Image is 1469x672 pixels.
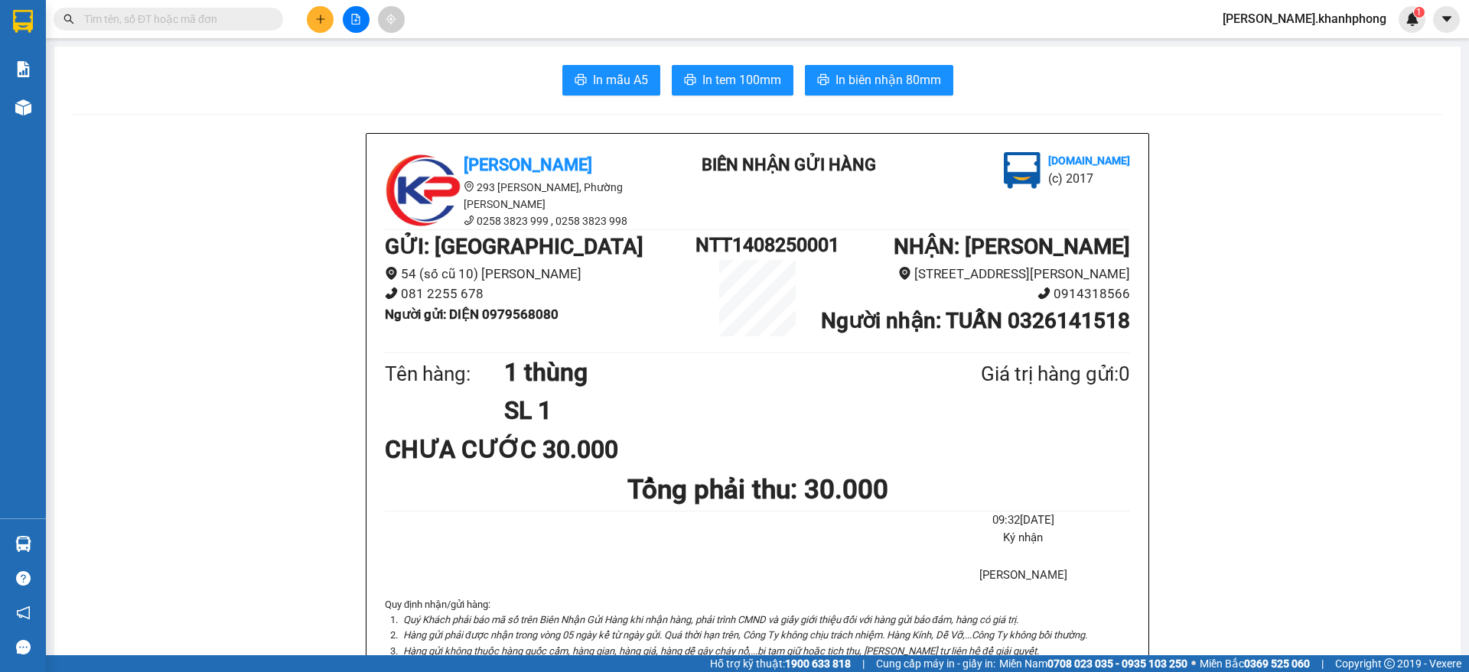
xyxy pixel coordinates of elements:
[817,73,829,88] span: printer
[1191,661,1196,667] span: ⚪️
[403,645,1039,657] i: Hàng gửi không thuộc hàng quốc cấm, hàng gian, hàng giả, hàng dễ gây cháy nổ,...bị tạm giữ hoặc t...
[385,179,660,213] li: 293 [PERSON_NAME], Phường [PERSON_NAME]
[1048,154,1130,167] b: [DOMAIN_NAME]
[385,234,643,259] b: GỬI : [GEOGRAPHIC_DATA]
[1244,657,1310,670] strong: 0369 525 060
[15,61,31,77] img: solution-icon
[1416,7,1422,18] span: 1
[15,99,31,115] img: warehouse-icon
[999,655,1187,672] span: Miền Nam
[1440,12,1454,26] span: caret-down
[13,10,33,33] img: logo-vxr
[894,234,1130,259] b: NHẬN : [PERSON_NAME]
[307,6,334,33] button: plus
[315,14,326,24] span: plus
[385,287,398,300] span: phone
[84,11,265,28] input: Tìm tên, số ĐT hoặc mã đơn
[378,6,405,33] button: aim
[385,213,660,229] li: 0258 3823 999 , 0258 3823 998
[385,152,461,229] img: logo.jpg
[821,308,1130,333] b: Người nhận : TUẤN 0326141518
[575,73,587,88] span: printer
[862,655,865,672] span: |
[504,353,907,391] h1: 1 thùng
[464,215,474,226] span: phone
[350,14,361,24] span: file-add
[684,73,696,88] span: printer
[785,657,851,670] strong: 1900 633 818
[1321,655,1324,672] span: |
[403,629,1087,641] i: Hàng gửi phải được nhận trong vòng 05 ngày kể từ ngày gửi. Quá thời hạn trên, Công Ty không chịu ...
[385,267,398,280] span: environment
[64,14,74,24] span: search
[464,181,474,192] span: environment
[16,571,31,586] span: question-circle
[835,70,941,89] span: In biên nhận 80mm
[385,264,695,284] li: 54 (số cũ 10) [PERSON_NAME]
[386,14,396,24] span: aim
[819,284,1130,304] li: 0914318566
[385,469,1130,511] h1: Tổng phải thu: 30.000
[1047,657,1187,670] strong: 0708 023 035 - 0935 103 250
[702,155,876,174] b: BIÊN NHẬN GỬI HÀNG
[16,640,31,654] span: message
[917,511,1130,530] li: 09:32[DATE]
[1433,6,1460,33] button: caret-down
[917,529,1130,547] li: Ký nhận
[1405,12,1419,26] img: icon-new-feature
[917,566,1130,585] li: [PERSON_NAME]
[385,307,559,322] b: Người gửi : DIỆN 0979568080
[464,155,592,174] b: [PERSON_NAME]
[593,70,648,89] span: In mẫu A5
[805,65,953,96] button: printerIn biên nhận 80mm
[504,391,907,430] h1: SL 1
[343,6,370,33] button: file-add
[385,284,695,304] li: 081 2255 678
[1037,287,1050,300] span: phone
[898,267,911,280] span: environment
[385,359,504,390] div: Tên hàng:
[1210,9,1399,28] span: [PERSON_NAME].khanhphong
[1384,658,1395,669] span: copyright
[1414,7,1425,18] sup: 1
[15,536,31,552] img: warehouse-icon
[16,605,31,620] span: notification
[1048,169,1130,188] li: (c) 2017
[1004,152,1041,189] img: logo.jpg
[876,655,995,672] span: Cung cấp máy in - giấy in:
[702,70,781,89] span: In tem 100mm
[672,65,793,96] button: printerIn tem 100mm
[1200,655,1310,672] span: Miền Bắc
[695,230,819,260] h1: NTT1408250001
[907,359,1130,390] div: Giá trị hàng gửi: 0
[385,430,630,469] div: CHƯA CƯỚC 30.000
[403,614,1018,625] i: Quý Khách phải báo mã số trên Biên Nhận Gửi Hàng khi nhận hàng, phải trình CMND và giấy giới thiệ...
[819,264,1130,284] li: [STREET_ADDRESS][PERSON_NAME]
[562,65,660,96] button: printerIn mẫu A5
[710,655,851,672] span: Hỗ trợ kỹ thuật:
